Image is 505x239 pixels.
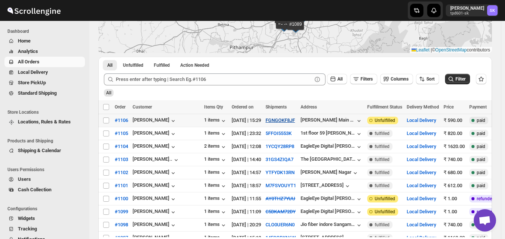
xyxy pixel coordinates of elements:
[337,76,343,82] span: All
[301,221,363,229] button: Jio fiber indore Sangam Nagar
[477,117,485,123] span: paid
[301,169,352,175] div: [PERSON_NAME] Nagar
[301,195,363,203] button: EagleEye Digital [PERSON_NAME] Extension [GEOGRAPHIC_DATA][PERSON_NAME]
[445,74,470,84] button: Filter
[176,60,214,70] button: ActionNeeded
[266,104,287,110] span: Shipments
[375,157,390,163] span: fulfilled
[110,128,133,139] button: #1105
[107,62,112,68] span: All
[301,117,355,123] div: [PERSON_NAME] Main AB Road [PERSON_NAME]
[469,104,487,110] span: Payment
[490,8,495,13] text: SK
[301,143,363,151] button: EagleEye Digital [PERSON_NAME] Extension [GEOGRAPHIC_DATA][PERSON_NAME]
[232,221,261,229] div: [DATE] | 20:29
[266,196,295,201] button: AY0THZ7YUU
[477,144,485,150] span: paid
[266,117,295,123] button: FGNGOKF8JF
[18,176,31,182] span: Users
[133,156,180,164] button: [PERSON_NAME]..
[301,169,359,177] button: [PERSON_NAME] Nagar
[232,104,254,110] span: Ordered on
[412,47,429,53] a: Leaflet
[110,219,133,231] button: #1098
[18,90,57,96] span: Standard Shipping
[232,195,261,202] div: [DATE] | 11:55
[18,226,37,232] span: Tracking
[301,156,363,164] button: The [GEOGRAPHIC_DATA][GEOGRAPHIC_DATA][PERSON_NAME] [PERSON_NAME][GEOGRAPHIC_DATA]
[133,208,177,216] button: [PERSON_NAME]
[477,157,485,163] span: paid
[380,74,413,84] button: Columns
[133,169,177,177] button: [PERSON_NAME]
[301,221,355,227] div: Jio fiber indore Sangam Nagar
[477,183,485,189] span: paid
[133,117,177,125] button: [PERSON_NAME]
[4,213,85,224] button: Widgets
[110,167,133,179] button: #1102
[407,209,436,214] button: Local Delivery
[301,208,355,214] div: EagleEye Digital [PERSON_NAME] Extension [GEOGRAPHIC_DATA][PERSON_NAME]
[301,195,355,201] div: EagleEye Digital [PERSON_NAME] Extension [GEOGRAPHIC_DATA][PERSON_NAME]
[4,117,85,127] button: Locations, Rules & Rates
[18,119,71,125] span: Locations, Rules & Rates
[232,169,261,176] div: [DATE] | 14:57
[444,156,465,163] div: ₹ 740.00
[375,144,390,150] span: fulfilled
[110,141,133,152] button: #1104
[266,130,292,136] button: 5FFOI5553K
[444,104,454,110] span: Price
[375,183,390,189] span: fulfilled
[204,221,227,229] button: 1 items
[290,25,301,33] img: Marker
[115,156,128,163] span: #1103
[118,60,148,70] button: Unfulfilled
[4,185,85,195] button: Cash Collection
[301,130,363,138] button: 1st floor 59 [PERSON_NAME][GEOGRAPHIC_DATA] extension next to [GEOGRAPHIC_DATA]
[115,208,128,216] span: #1099
[4,174,85,185] button: Users
[301,104,317,110] span: Address
[204,117,227,125] div: 1 items
[115,117,128,124] span: #1106
[116,73,312,85] input: Press enter after typing | Search Eg.#1106
[204,156,227,164] button: 1 items
[410,47,492,53] div: © contributors
[7,109,86,115] span: Store Locations
[266,170,295,175] button: YTFYDK13RN
[477,196,495,202] span: refunded
[477,209,495,215] span: refunded
[4,46,85,57] button: Analytics
[407,104,439,110] span: Delivery Method
[301,130,355,136] div: 1st floor 59 [PERSON_NAME][GEOGRAPHIC_DATA] extension next to [GEOGRAPHIC_DATA]
[18,187,51,192] span: Cash Collection
[204,195,227,203] div: 1 items
[301,143,355,149] div: EagleEye Digital [PERSON_NAME] Extension [GEOGRAPHIC_DATA][PERSON_NAME]
[110,154,133,166] button: #1103
[18,59,39,65] span: All Orders
[266,222,295,227] button: CLO0UER6N0
[204,169,227,177] button: 1 items
[204,182,227,190] button: 1 items
[407,170,436,175] button: Local Delivery
[133,143,177,151] button: [PERSON_NAME]
[301,208,363,216] button: EagleEye Digital [PERSON_NAME] Extension [GEOGRAPHIC_DATA][PERSON_NAME]
[444,182,465,189] div: ₹ 612.00
[301,117,363,125] button: [PERSON_NAME] Main AB Road [PERSON_NAME]
[154,62,170,68] span: Fulfilled
[375,222,390,228] span: fulfilled
[4,224,85,234] button: Tracking
[407,144,436,149] button: Local Delivery
[367,104,402,110] span: Fulfillment Status
[407,196,436,201] button: Local Delivery
[18,80,46,85] span: Store PickUp
[232,130,261,137] div: [DATE] | 23:32
[115,221,128,229] span: #1098
[18,69,48,75] span: Local Delivery
[115,143,128,150] span: #1104
[407,157,436,162] button: Local Delivery
[204,143,227,151] button: 2 items
[279,23,290,32] img: Marker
